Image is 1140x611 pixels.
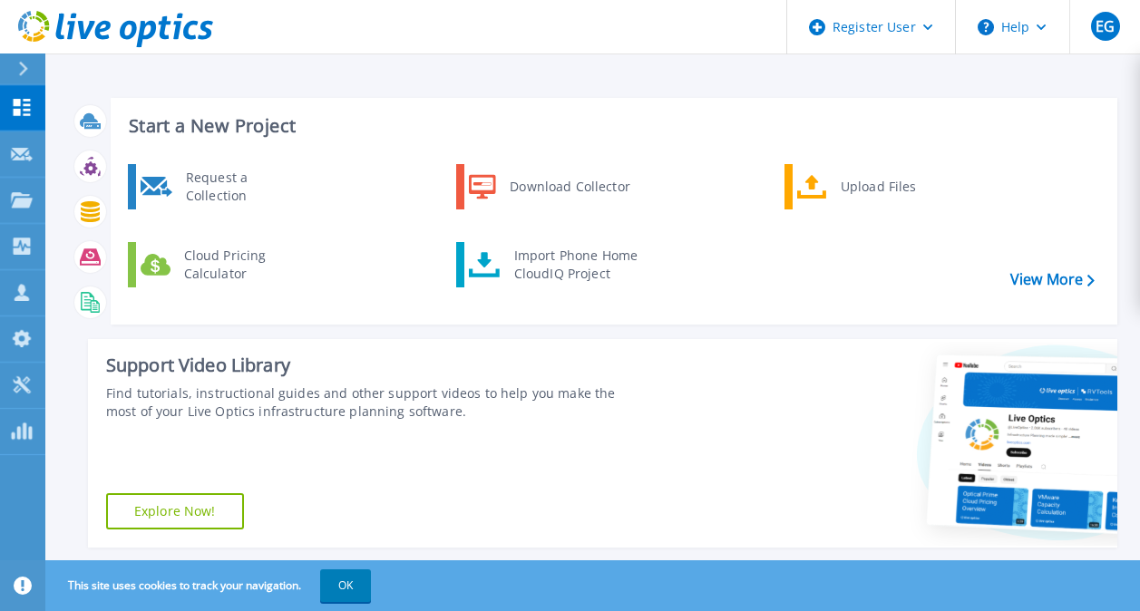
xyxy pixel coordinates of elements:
a: Cloud Pricing Calculator [128,242,314,287]
a: Upload Files [784,164,970,209]
button: OK [320,569,371,602]
div: Download Collector [501,169,638,205]
div: Support Video Library [106,354,641,377]
a: Request a Collection [128,164,314,209]
span: This site uses cookies to track your navigation. [50,569,371,602]
span: EG [1096,19,1115,34]
a: Explore Now! [106,493,244,529]
div: Upload Files [832,169,966,205]
h3: Start a New Project [129,116,1094,136]
a: Download Collector [456,164,642,209]
div: Find tutorials, instructional guides and other support videos to help you make the most of your L... [106,384,641,421]
div: Cloud Pricing Calculator [175,247,309,283]
div: Import Phone Home CloudIQ Project [505,247,647,283]
a: View More [1010,271,1095,288]
div: Request a Collection [177,169,309,205]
